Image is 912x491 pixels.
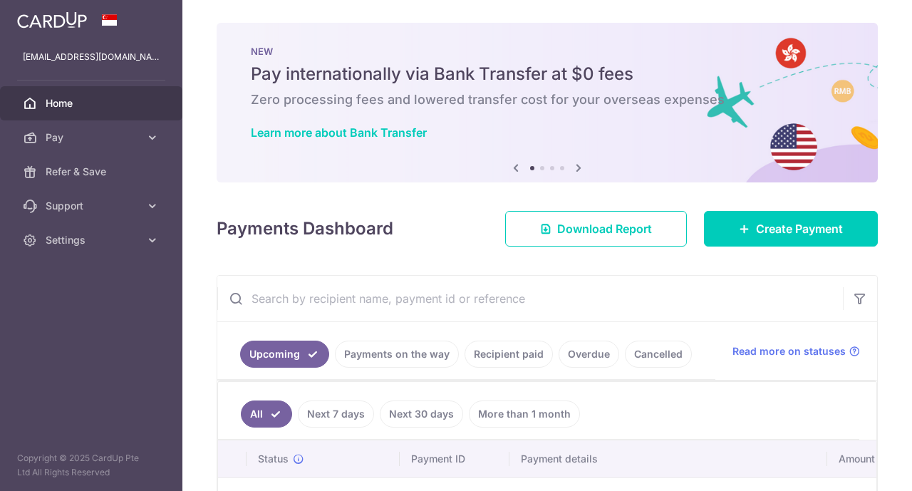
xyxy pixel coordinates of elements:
a: Recipient paid [465,341,553,368]
h5: Pay internationally via Bank Transfer at $0 fees [251,63,844,86]
p: NEW [251,46,844,57]
p: [EMAIL_ADDRESS][DOMAIN_NAME] [23,50,160,64]
a: Read more on statuses [732,344,860,358]
a: Download Report [505,211,687,247]
a: Create Payment [704,211,878,247]
h6: Zero processing fees and lowered transfer cost for your overseas expenses [251,91,844,108]
span: Settings [46,233,140,247]
img: CardUp [17,11,87,29]
span: Read more on statuses [732,344,846,358]
img: Bank transfer banner [217,23,878,182]
span: Pay [46,130,140,145]
th: Payment ID [400,440,509,477]
a: More than 1 month [469,400,580,428]
span: Refer & Save [46,165,140,179]
a: Learn more about Bank Transfer [251,125,427,140]
span: Download Report [557,220,652,237]
a: Payments on the way [335,341,459,368]
span: Amount [839,452,875,466]
a: All [241,400,292,428]
span: Support [46,199,140,213]
h4: Payments Dashboard [217,216,393,242]
a: Cancelled [625,341,692,368]
a: Upcoming [240,341,329,368]
a: Overdue [559,341,619,368]
a: Next 7 days [298,400,374,428]
span: Create Payment [756,220,843,237]
a: Next 30 days [380,400,463,428]
input: Search by recipient name, payment id or reference [217,276,843,321]
span: Status [258,452,289,466]
th: Payment details [509,440,827,477]
span: Home [46,96,140,110]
